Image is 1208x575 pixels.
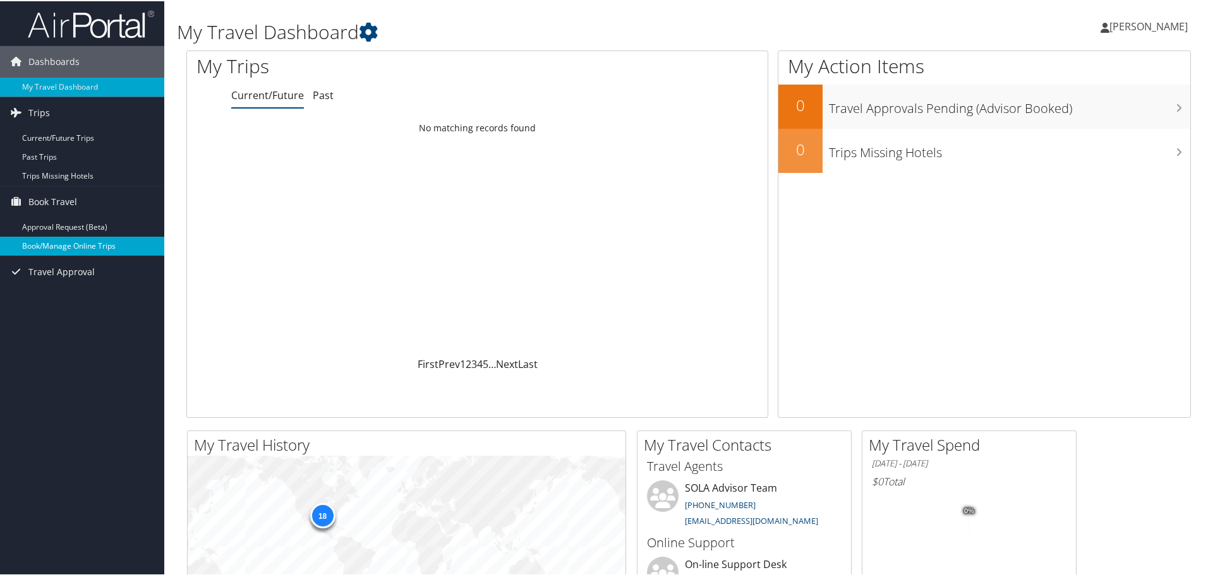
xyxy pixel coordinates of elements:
[313,87,334,101] a: Past
[778,83,1190,127] a: 0Travel Approvals Pending (Advisor Booked)
[231,87,304,101] a: Current/Future
[872,473,883,487] span: $0
[872,456,1066,468] h6: [DATE] - [DATE]
[685,514,818,525] a: [EMAIL_ADDRESS][DOMAIN_NAME]
[438,356,460,370] a: Prev
[187,116,768,138] td: No matching records found
[310,502,335,527] div: 18
[488,356,496,370] span: …
[196,52,516,78] h1: My Trips
[1101,6,1200,44] a: [PERSON_NAME]
[194,433,625,454] h2: My Travel History
[647,456,842,474] h3: Travel Agents
[28,185,77,216] span: Book Travel
[829,136,1190,160] h3: Trips Missing Hotels
[483,356,488,370] a: 5
[28,8,154,38] img: airportal-logo.png
[518,356,538,370] a: Last
[644,433,851,454] h2: My Travel Contacts
[28,96,50,127] span: Trips
[496,356,518,370] a: Next
[418,356,438,370] a: First
[964,506,974,514] tspan: 0%
[466,356,471,370] a: 2
[1109,18,1188,32] span: [PERSON_NAME]
[869,433,1076,454] h2: My Travel Spend
[778,138,823,159] h2: 0
[872,473,1066,487] h6: Total
[778,52,1190,78] h1: My Action Items
[28,255,95,287] span: Travel Approval
[28,45,80,76] span: Dashboards
[778,127,1190,172] a: 0Trips Missing Hotels
[778,93,823,115] h2: 0
[685,498,756,509] a: [PHONE_NUMBER]
[471,356,477,370] a: 3
[177,18,859,44] h1: My Travel Dashboard
[641,479,848,531] li: SOLA Advisor Team
[829,92,1190,116] h3: Travel Approvals Pending (Advisor Booked)
[647,533,842,550] h3: Online Support
[477,356,483,370] a: 4
[460,356,466,370] a: 1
